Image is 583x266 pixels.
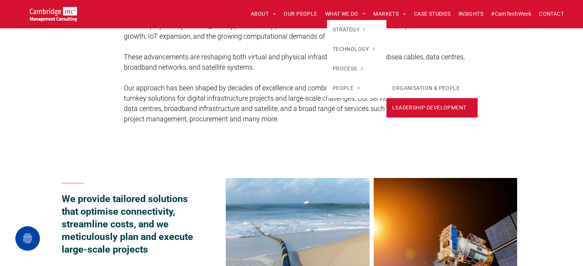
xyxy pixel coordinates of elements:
a: PROCESS [327,59,387,78]
span: We provide tailored solutions that optimise connectivity, streamline costs, and we meticulously p... [62,193,193,255]
a: Your Business Transformed | Cambridge Management Consulting [30,8,77,16]
a: #CamTechWeek [487,8,535,20]
a: TECHNOLOGY [327,39,387,59]
span: PROCESS [333,65,363,73]
span: Our approach has been shaped by decades of excellence and combines a commitment to innovation wit... [124,84,461,123]
span: STRATEGY [333,26,366,34]
span: These advancements are reshaping both virtual and physical infrastructure, including subsea cable... [124,53,465,71]
a: CONTACT [535,8,568,20]
span: PEOPLE [333,84,360,92]
img: Cambridge MC Logo, subsea [30,7,77,21]
a: WHAT WE DO [321,8,370,20]
a: LEADERSHIP DEVELOPMENT [386,98,478,117]
a: INSIGHTS [455,8,487,20]
a: MARKETS [370,8,410,20]
span: Digital infrastructure projects face significant and complex challenges driven by rapidly evolvin... [124,11,466,40]
a: OUR PEOPLE [280,8,321,20]
a: STRATEGY [327,20,387,39]
a: PEOPLE [327,78,387,98]
span: TECHNOLOGY [333,45,375,53]
a: ABOUT [247,8,280,20]
span: WHAT WE DO [325,8,366,20]
a: CASE STUDIES [410,8,455,20]
a: ORGANISATION & PEOPLE [386,78,478,98]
